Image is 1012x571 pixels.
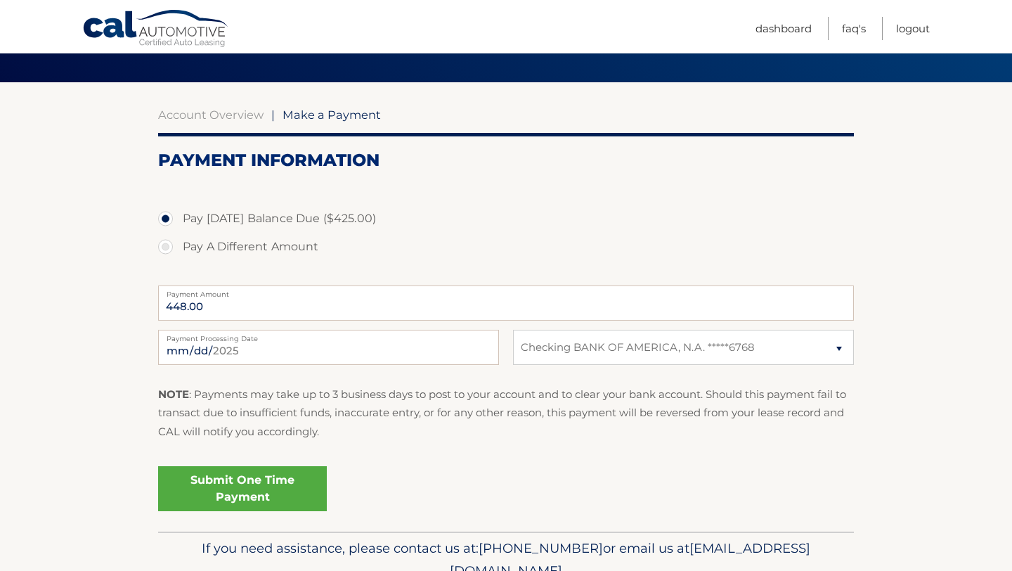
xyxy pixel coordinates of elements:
[158,466,327,511] a: Submit One Time Payment
[755,17,812,40] a: Dashboard
[283,108,381,122] span: Make a Payment
[158,233,854,261] label: Pay A Different Amount
[158,285,854,321] input: Payment Amount
[158,387,189,401] strong: NOTE
[896,17,930,40] a: Logout
[158,385,854,441] p: : Payments may take up to 3 business days to post to your account and to clear your bank account....
[82,9,230,50] a: Cal Automotive
[158,285,854,297] label: Payment Amount
[158,330,499,341] label: Payment Processing Date
[158,108,264,122] a: Account Overview
[158,330,499,365] input: Payment Date
[842,17,866,40] a: FAQ's
[271,108,275,122] span: |
[158,205,854,233] label: Pay [DATE] Balance Due ($425.00)
[158,150,854,171] h2: Payment Information
[479,540,603,556] span: [PHONE_NUMBER]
